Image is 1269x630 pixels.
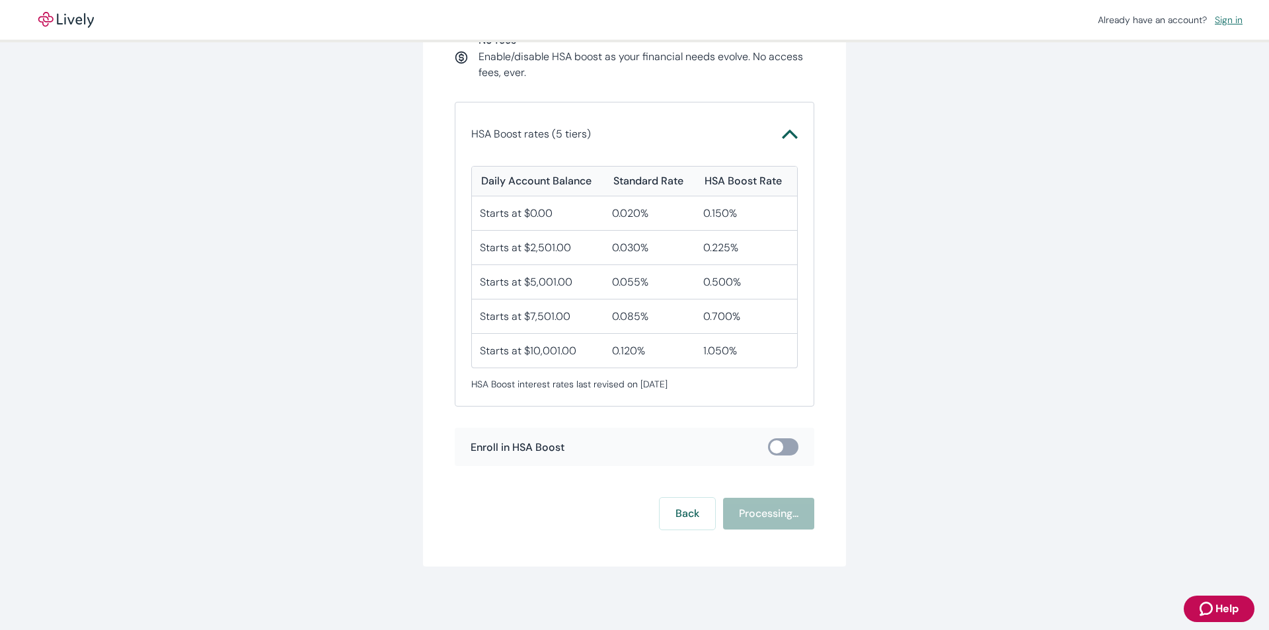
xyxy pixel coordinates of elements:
button: HSA Boost rates (5 tiers) [471,118,798,150]
div: 0.225% [695,230,797,264]
div: Daily Account Balance [481,174,592,188]
span: HSA Boost interest rates last revised on [DATE] [471,379,798,390]
span: No fees [479,34,814,46]
div: 1.050% [695,333,797,368]
span: Enroll in HSA Boost [471,441,564,453]
button: Zendesk support iconHelp [1184,596,1254,622]
div: 0.030% [604,230,695,264]
div: 0.055% [604,264,695,299]
svg: Chevron icon [782,126,798,142]
div: HSA Boost rates (5 tiers) [471,150,798,390]
div: Starts at $2,501.00 [472,230,604,264]
p: HSA Boost rates (5 tiers) [471,126,591,142]
div: Standard Rate [613,174,683,188]
div: 0.150% [695,196,797,230]
div: 0.120% [604,333,695,368]
svg: Zendesk support icon [1200,601,1215,617]
a: Sign in [1210,11,1248,28]
div: Starts at $0.00 [472,196,604,230]
div: 0.020% [604,196,695,230]
span: Help [1215,601,1239,617]
div: 0.700% [695,299,797,333]
div: Already have an account? [1098,13,1248,27]
p: Enable/disable HSA boost as your financial needs evolve. No access fees, ever. [479,49,814,81]
div: 0.500% [695,264,797,299]
div: HSA Boost Rate [705,174,782,188]
div: Starts at $10,001.00 [472,333,604,368]
svg: Currency icon [455,51,468,64]
button: Back [660,498,715,530]
div: Starts at $7,501.00 [472,299,604,333]
div: Starts at $5,001.00 [472,264,604,299]
div: 0.085% [604,299,695,333]
img: Lively [29,12,103,28]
